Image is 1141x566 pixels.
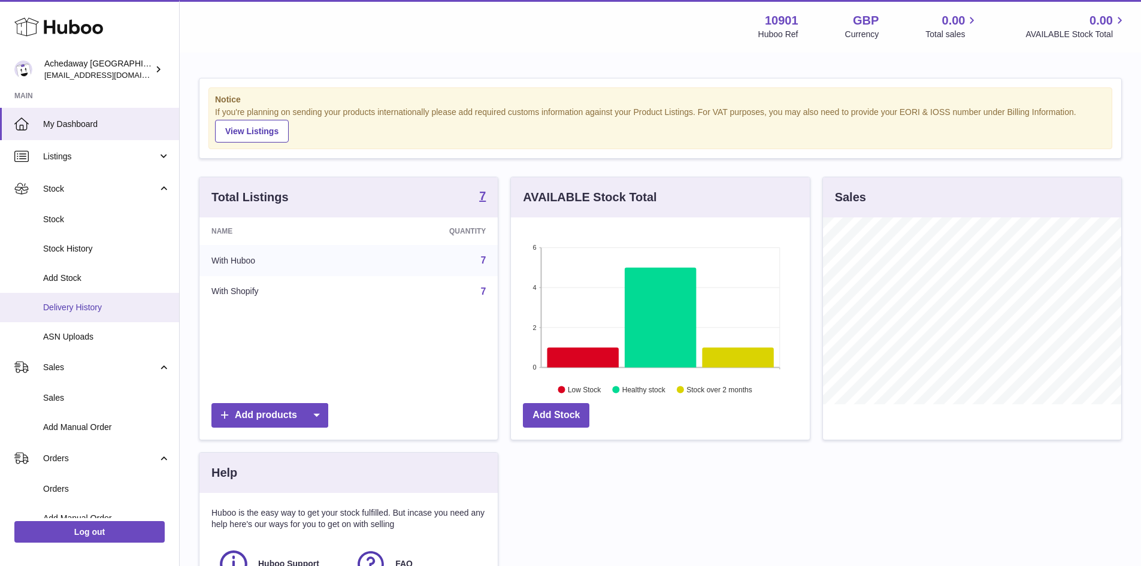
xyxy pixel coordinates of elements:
div: Currency [845,29,879,40]
h3: Help [211,465,237,481]
strong: 10901 [765,13,798,29]
img: admin@newpb.co.uk [14,60,32,78]
span: Total sales [925,29,979,40]
a: 7 [480,286,486,296]
a: 0.00 Total sales [925,13,979,40]
td: With Huboo [199,245,361,276]
th: Quantity [361,217,498,245]
span: Orders [43,483,170,495]
span: Stock [43,183,158,195]
span: Stock [43,214,170,225]
a: 7 [479,190,486,204]
span: Orders [43,453,158,464]
span: Sales [43,392,170,404]
a: 7 [480,255,486,265]
span: Sales [43,362,158,373]
th: Name [199,217,361,245]
p: Huboo is the easy way to get your stock fulfilled. But incase you need any help here's our ways f... [211,507,486,530]
text: 4 [533,284,537,291]
div: Achedaway [GEOGRAPHIC_DATA] [44,58,152,81]
span: AVAILABLE Stock Total [1025,29,1127,40]
div: Huboo Ref [758,29,798,40]
span: Stock History [43,243,170,255]
span: 0.00 [1089,13,1113,29]
span: [EMAIL_ADDRESS][DOMAIN_NAME] [44,70,176,80]
strong: Notice [215,94,1106,105]
text: 2 [533,323,537,331]
span: Listings [43,151,158,162]
a: Add Stock [523,403,589,428]
strong: 7 [479,190,486,202]
text: 0 [533,364,537,371]
td: With Shopify [199,276,361,307]
div: If you're planning on sending your products internationally please add required customs informati... [215,107,1106,143]
span: Add Manual Order [43,513,170,524]
h3: AVAILABLE Stock Total [523,189,656,205]
h3: Sales [835,189,866,205]
text: Stock over 2 months [687,385,752,394]
text: 6 [533,244,537,251]
a: Add products [211,403,328,428]
a: Log out [14,521,165,543]
h3: Total Listings [211,189,289,205]
span: Delivery History [43,302,170,313]
a: 0.00 AVAILABLE Stock Total [1025,13,1127,40]
span: 0.00 [942,13,966,29]
span: ASN Uploads [43,331,170,343]
a: View Listings [215,120,289,143]
span: Add Manual Order [43,422,170,433]
text: Low Stock [568,385,601,394]
span: Add Stock [43,273,170,284]
text: Healthy stock [622,385,666,394]
span: My Dashboard [43,119,170,130]
strong: GBP [853,13,879,29]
